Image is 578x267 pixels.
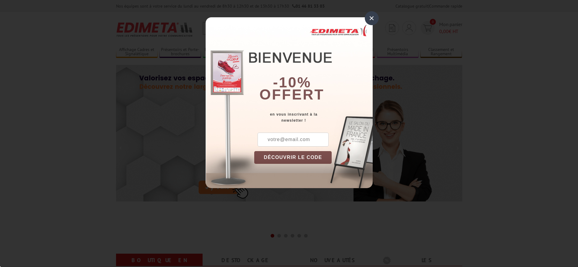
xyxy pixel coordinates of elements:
div: × [365,11,379,25]
font: offert [259,86,324,103]
b: -10% [273,74,311,90]
input: votre@email.com [258,133,329,147]
button: DÉCOUVRIR LE CODE [254,151,332,164]
div: en vous inscrivant à la newsletter ! [254,111,373,123]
